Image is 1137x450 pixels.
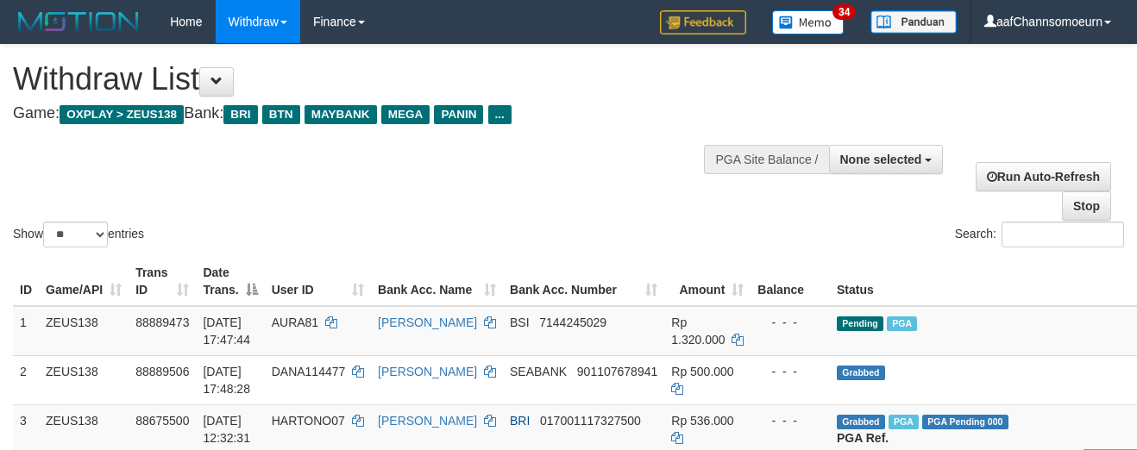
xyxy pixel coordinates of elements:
[772,10,845,34] img: Button%20Memo.svg
[840,153,922,166] span: None selected
[371,257,503,306] th: Bank Acc. Name: activate to sort column ascending
[1002,222,1124,247] input: Search:
[223,105,257,124] span: BRI
[39,306,129,356] td: ZEUS138
[203,365,250,396] span: [DATE] 17:48:28
[751,257,830,306] th: Balance
[203,414,250,445] span: [DATE] 12:32:31
[757,412,823,429] div: - - -
[870,10,957,34] img: panduan.png
[381,105,430,124] span: MEGA
[135,365,189,378] span: 88889506
[887,316,917,331] span: Marked by aafsolysreylen
[272,414,345,428] span: HARTONO07
[577,365,657,378] span: Copy 901107678941 to clipboard
[922,415,1008,429] span: PGA Pending
[378,316,477,329] a: [PERSON_NAME]
[13,355,39,404] td: 2
[976,162,1111,191] a: Run Auto-Refresh
[135,414,189,428] span: 88675500
[837,415,885,429] span: Grabbed
[196,257,264,306] th: Date Trans.: activate to sort column descending
[488,105,512,124] span: ...
[378,365,477,378] a: [PERSON_NAME]
[13,105,741,122] h4: Game: Bank:
[757,314,823,331] div: - - -
[378,414,477,428] a: [PERSON_NAME]
[13,62,741,97] h1: Withdraw List
[265,257,371,306] th: User ID: activate to sort column ascending
[60,105,184,124] span: OXPLAY > ZEUS138
[13,257,39,306] th: ID
[262,105,300,124] span: BTN
[1062,191,1111,221] a: Stop
[305,105,377,124] span: MAYBANK
[837,316,883,331] span: Pending
[671,414,733,428] span: Rp 536.000
[660,10,746,34] img: Feedback.jpg
[837,366,885,380] span: Grabbed
[13,9,144,34] img: MOTION_logo.png
[272,316,318,329] span: AURA81
[434,105,483,124] span: PANIN
[510,316,530,329] span: BSI
[955,222,1124,247] label: Search:
[13,306,39,356] td: 1
[510,365,567,378] span: SEABANK
[129,257,196,306] th: Trans ID: activate to sort column ascending
[671,316,725,347] span: Rp 1.320.000
[664,257,751,306] th: Amount: activate to sort column ascending
[757,363,823,380] div: - - -
[671,365,733,378] span: Rp 500.000
[510,414,530,428] span: BRI
[539,316,606,329] span: Copy 7144245029 to clipboard
[39,257,129,306] th: Game/API: activate to sort column ascending
[704,145,828,174] div: PGA Site Balance /
[43,222,108,247] select: Showentries
[39,355,129,404] td: ZEUS138
[503,257,664,306] th: Bank Acc. Number: activate to sort column ascending
[203,316,250,347] span: [DATE] 17:47:44
[889,415,919,429] span: Marked by aaftrukkakada
[272,365,346,378] span: DANA114477
[13,222,144,247] label: Show entries
[832,4,856,20] span: 34
[135,316,189,329] span: 88889473
[540,414,641,428] span: Copy 017001117327500 to clipboard
[829,145,944,174] button: None selected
